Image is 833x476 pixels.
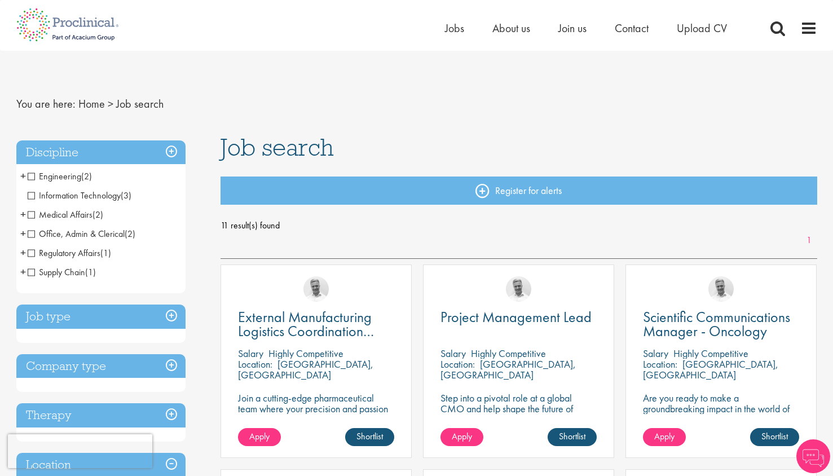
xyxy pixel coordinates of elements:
a: Scientific Communications Manager - Oncology [643,310,799,338]
span: Medical Affairs [28,209,92,221]
p: Join a cutting-edge pharmaceutical team where your precision and passion for supply chain will he... [238,393,394,435]
p: [GEOGRAPHIC_DATA], [GEOGRAPHIC_DATA] [643,358,778,381]
span: (2) [81,170,92,182]
span: 11 result(s) found [221,217,817,234]
h3: Discipline [16,140,186,165]
span: (1) [100,247,111,259]
span: Supply Chain [28,266,96,278]
span: > [108,96,113,111]
span: Job search [116,96,164,111]
a: Apply [643,428,686,446]
span: Salary [440,347,466,360]
span: Location: [238,358,272,371]
p: Are you ready to make a groundbreaking impact in the world of biotechnology? Join a growing compa... [643,393,799,446]
p: Highly Competitive [268,347,343,360]
p: Highly Competitive [471,347,546,360]
a: Contact [615,21,649,36]
span: + [20,168,26,184]
span: + [20,263,26,280]
p: [GEOGRAPHIC_DATA], [GEOGRAPHIC_DATA] [238,358,373,381]
a: breadcrumb link [78,96,105,111]
span: Office, Admin & Clerical [28,228,125,240]
p: [GEOGRAPHIC_DATA], [GEOGRAPHIC_DATA] [440,358,576,381]
a: About us [492,21,530,36]
h3: Job type [16,305,186,329]
span: Engineering [28,170,81,182]
span: + [20,225,26,242]
a: 1 [801,234,817,247]
span: Information Technology [28,189,121,201]
h3: Therapy [16,403,186,427]
span: Regulatory Affairs [28,247,111,259]
span: Apply [452,430,472,442]
span: Apply [249,430,270,442]
span: Location: [440,358,475,371]
span: Apply [654,430,675,442]
iframe: reCAPTCHA [8,434,152,468]
a: Register for alerts [221,177,817,205]
span: (2) [92,209,103,221]
span: Office, Admin & Clerical [28,228,135,240]
a: Upload CV [677,21,727,36]
img: Joshua Bye [303,276,329,302]
span: (2) [125,228,135,240]
a: External Manufacturing Logistics Coordination Support [238,310,394,338]
p: Highly Competitive [673,347,748,360]
span: Information Technology [28,189,131,201]
span: You are here: [16,96,76,111]
span: Salary [238,347,263,360]
a: Shortlist [548,428,597,446]
span: Regulatory Affairs [28,247,100,259]
img: Joshua Bye [506,276,531,302]
span: (1) [85,266,96,278]
span: + [20,244,26,261]
span: Salary [643,347,668,360]
a: Apply [238,428,281,446]
img: Joshua Bye [708,276,734,302]
p: Step into a pivotal role at a global CMO and help shape the future of healthcare manufacturing. [440,393,597,425]
img: Chatbot [796,439,830,473]
a: Apply [440,428,483,446]
a: Project Management Lead [440,310,597,324]
span: Job search [221,132,334,162]
span: + [20,206,26,223]
span: Medical Affairs [28,209,103,221]
span: Location: [643,358,677,371]
a: Shortlist [345,428,394,446]
span: Project Management Lead [440,307,592,327]
span: Engineering [28,170,92,182]
span: (3) [121,189,131,201]
a: Join us [558,21,587,36]
span: Scientific Communications Manager - Oncology [643,307,790,341]
a: Shortlist [750,428,799,446]
span: Supply Chain [28,266,85,278]
span: External Manufacturing Logistics Coordination Support [238,307,374,355]
h3: Company type [16,354,186,378]
a: Jobs [445,21,464,36]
